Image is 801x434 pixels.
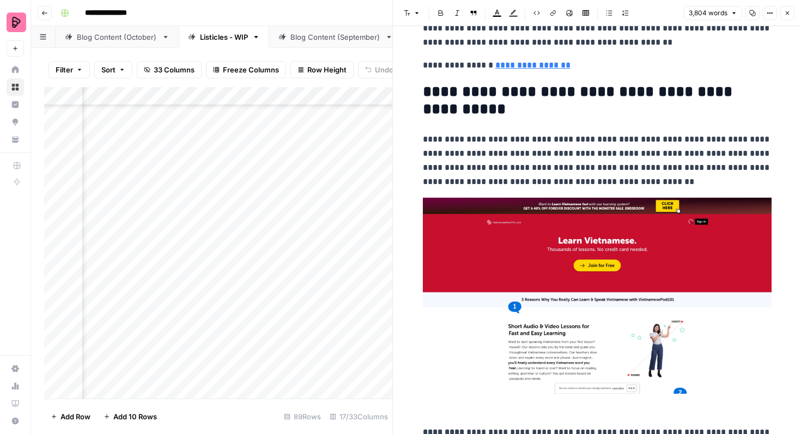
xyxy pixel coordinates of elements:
button: 3,804 words [684,6,742,20]
a: Settings [7,360,24,377]
a: Usage [7,377,24,395]
span: Freeze Columns [223,64,279,75]
button: Add Row [44,408,97,425]
button: Add 10 Rows [97,408,163,425]
a: Home [7,61,24,78]
a: Listicles - WIP [179,26,269,48]
button: Workspace: Preply [7,9,24,36]
a: Blog Content (October) [56,26,179,48]
span: Add Row [60,411,90,422]
button: Freeze Columns [206,61,286,78]
span: Row Height [307,64,347,75]
button: Row Height [290,61,354,78]
a: Your Data [7,131,24,148]
img: Preply Logo [7,13,26,32]
span: 3,804 words [689,8,727,18]
div: Blog Content (September) [290,32,381,42]
span: Filter [56,64,73,75]
a: Browse [7,78,24,96]
div: 17/33 Columns [325,408,392,425]
span: Undo [375,64,393,75]
div: 89 Rows [280,408,325,425]
button: Help + Support [7,412,24,430]
span: Add 10 Rows [113,411,157,422]
span: Sort [101,64,116,75]
button: Filter [48,61,90,78]
button: Undo [358,61,400,78]
a: Opportunities [7,113,24,131]
span: 33 Columns [154,64,195,75]
a: Learning Hub [7,395,24,412]
div: Listicles - WIP [200,32,248,42]
a: Blog Content (September) [269,26,402,48]
a: Insights [7,96,24,113]
button: 33 Columns [137,61,202,78]
div: Blog Content (October) [77,32,157,42]
button: Sort [94,61,132,78]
